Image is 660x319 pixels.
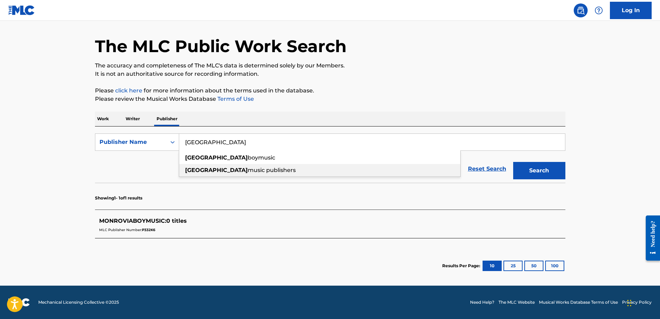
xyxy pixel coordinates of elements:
a: Public Search [574,3,588,17]
strong: [GEOGRAPHIC_DATA] [185,167,248,173]
p: Showing 1 - 1 of 1 results [95,195,142,201]
span: Mechanical Licensing Collective © 2025 [38,299,119,305]
div: Publisher Name [100,138,162,146]
span: music publishers [248,167,296,173]
a: Need Help? [470,299,494,305]
a: The MLC Website [499,299,535,305]
p: Writer [124,112,142,126]
div: Drag [627,293,631,313]
button: 50 [524,261,543,271]
img: logo [8,298,30,306]
h1: The MLC Public Work Search [95,36,347,57]
p: Publisher [154,112,180,126]
span: P332K6 [142,228,155,232]
p: Please for more information about the terms used in the database. [95,87,565,95]
span: 0 titles [166,218,187,224]
p: Work [95,112,111,126]
p: Results Per Page: [442,263,482,269]
span: MLC Publisher Number: [99,228,142,232]
p: Please review the Musical Works Database [95,95,565,103]
a: click here [115,87,142,94]
span: boymusic [248,154,275,161]
a: Terms of Use [216,96,254,102]
iframe: Chat Widget [625,286,660,319]
img: help [595,6,603,15]
img: search [576,6,585,15]
button: 25 [503,261,523,271]
a: Log In [610,2,652,19]
img: MLC Logo [8,5,35,15]
p: It is not an authoritative source for recording information. [95,70,565,78]
div: Help [592,3,606,17]
button: 10 [483,261,502,271]
a: Musical Works Database Terms of Use [539,299,618,305]
a: Reset Search [464,161,510,177]
strong: [GEOGRAPHIC_DATA] [185,154,248,161]
button: 100 [545,261,564,271]
iframe: Resource Center [641,210,660,266]
a: Privacy Policy [622,299,652,305]
span: MONROVIABOYMUSIC : [99,218,166,224]
form: Search Form [95,133,565,183]
p: The accuracy and completeness of The MLC's data is determined solely by our Members. [95,62,565,70]
button: Search [513,162,565,179]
